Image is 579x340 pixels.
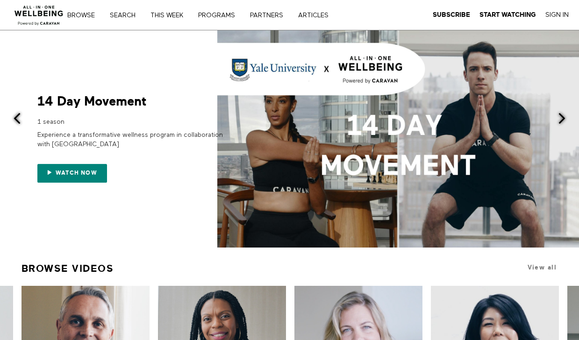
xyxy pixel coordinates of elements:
a: Start Watching [479,11,536,19]
strong: Subscribe [433,11,470,18]
a: Browse Videos [21,259,114,278]
nav: Primary [74,10,348,20]
a: View all [528,264,557,271]
a: THIS WEEK [147,12,193,19]
a: Search [107,12,145,19]
a: PROGRAMS [195,12,245,19]
a: ARTICLES [295,12,338,19]
strong: Start Watching [479,11,536,18]
a: Subscribe [433,11,470,19]
a: PARTNERS [247,12,293,19]
a: Browse [64,12,105,19]
a: Sign In [545,11,569,19]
